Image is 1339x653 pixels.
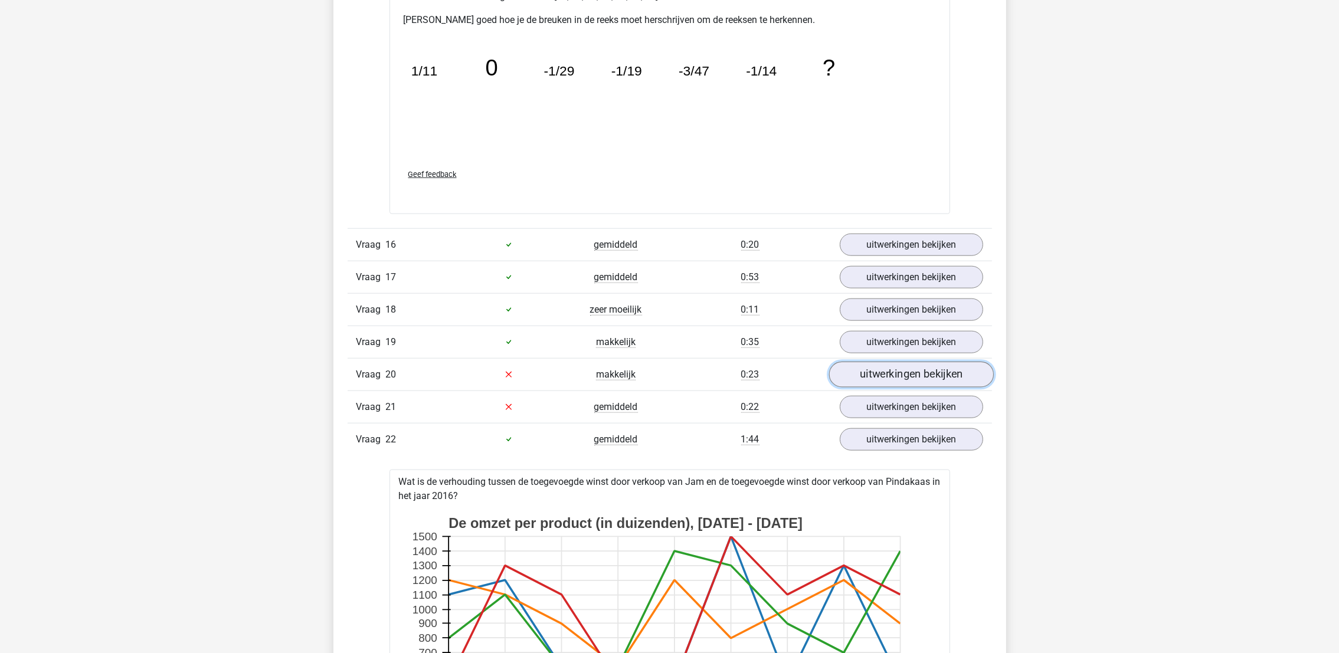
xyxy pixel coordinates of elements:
[590,304,642,316] span: zeer moeilijk
[594,401,638,413] span: gemiddeld
[356,400,386,414] span: Vraag
[404,13,936,27] p: [PERSON_NAME] goed hoe je de breuken in de reeks moet herschrijven om de reeksen te herkennen.
[544,64,574,79] tspan: -1/29
[840,234,983,256] a: uitwerkingen bekijken
[596,336,636,348] span: makkelijk
[840,266,983,288] a: uitwerkingen bekijken
[386,369,397,380] span: 20
[386,239,397,250] span: 16
[412,603,437,616] text: 1000
[840,396,983,418] a: uitwerkingen bekijken
[594,434,638,445] span: gemiddeld
[741,271,759,283] span: 0:53
[840,298,983,321] a: uitwerkingen bekijken
[386,304,397,315] span: 18
[840,428,983,451] a: uitwerkingen bekijken
[611,64,641,79] tspan: -1/19
[412,545,437,557] text: 1400
[386,336,397,347] span: 19
[840,331,983,353] a: uitwerkingen bekijken
[741,369,759,380] span: 0:23
[386,434,397,445] span: 22
[356,367,386,382] span: Vraag
[741,336,759,348] span: 0:35
[594,271,638,283] span: gemiddeld
[418,617,437,629] text: 900
[746,64,777,79] tspan: -1/14
[386,401,397,412] span: 21
[356,335,386,349] span: Vraag
[408,170,457,179] span: Geef feedback
[412,574,437,586] text: 1200
[741,239,759,251] span: 0:20
[386,271,397,283] span: 17
[412,559,437,572] text: 1300
[741,401,759,413] span: 0:22
[411,64,437,79] tspan: 1/11
[596,369,636,380] span: makkelijk
[356,270,386,284] span: Vraag
[485,56,497,81] tspan: 0
[679,64,709,79] tspan: -3/47
[448,516,803,531] text: De omzet per product (in duizenden), [DATE] - [DATE]
[741,434,759,445] span: 1:44
[356,303,386,317] span: Vraag
[829,362,993,388] a: uitwerkingen bekijken
[741,304,759,316] span: 0:11
[823,56,835,81] tspan: ?
[356,238,386,252] span: Vraag
[594,239,638,251] span: gemiddeld
[418,632,437,644] text: 800
[412,530,437,543] text: 1500
[356,432,386,447] span: Vraag
[412,589,437,601] text: 1100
